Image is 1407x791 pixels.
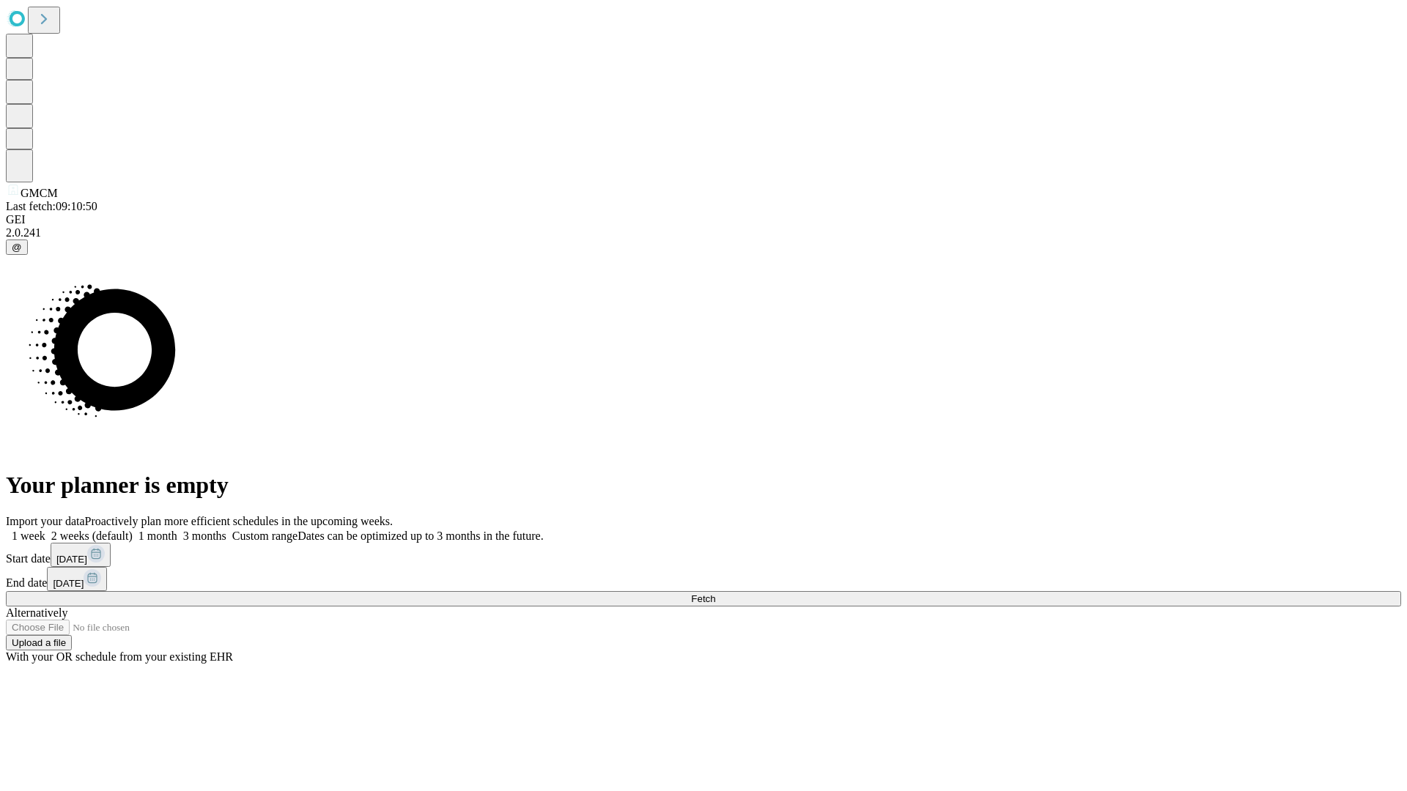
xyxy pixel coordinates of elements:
[56,554,87,565] span: [DATE]
[232,530,298,542] span: Custom range
[6,200,97,212] span: Last fetch: 09:10:50
[6,472,1401,499] h1: Your planner is empty
[139,530,177,542] span: 1 month
[85,515,393,527] span: Proactively plan more efficient schedules in the upcoming weeks.
[6,567,1401,591] div: End date
[6,239,28,255] button: @
[183,530,226,542] span: 3 months
[6,591,1401,606] button: Fetch
[6,650,233,663] span: With your OR schedule from your existing EHR
[6,213,1401,226] div: GEI
[51,530,133,542] span: 2 weeks (default)
[6,543,1401,567] div: Start date
[12,242,22,253] span: @
[298,530,543,542] span: Dates can be optimized up to 3 months in the future.
[12,530,45,542] span: 1 week
[53,578,84,589] span: [DATE]
[51,543,111,567] button: [DATE]
[6,635,72,650] button: Upload a file
[21,187,58,199] span: GMCM
[691,593,715,604] span: Fetch
[6,606,67,619] span: Alternatively
[6,226,1401,239] div: 2.0.241
[6,515,85,527] span: Import your data
[47,567,107,591] button: [DATE]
